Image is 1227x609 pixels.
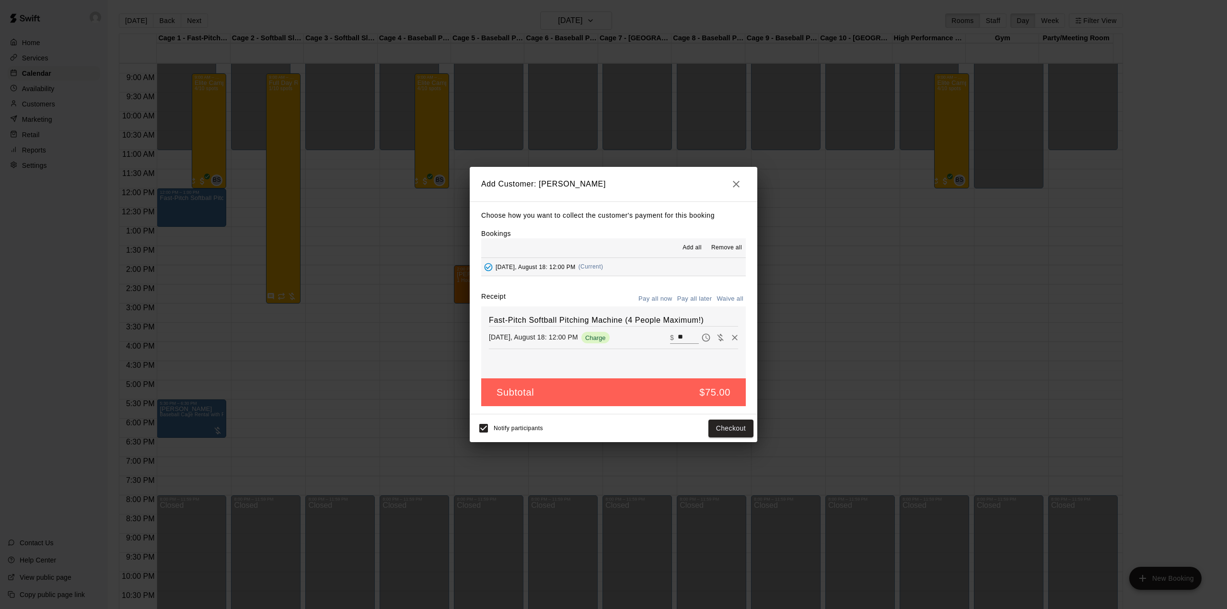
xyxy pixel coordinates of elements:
[494,425,543,432] span: Notify participants
[497,386,534,399] h5: Subtotal
[713,333,728,341] span: Waive payment
[711,243,742,253] span: Remove all
[581,334,610,341] span: Charge
[489,314,738,327] h6: Fast-Pitch Softball Pitching Machine (4 People Maximum!)
[579,263,603,270] span: (Current)
[677,240,707,256] button: Add all
[481,260,496,274] button: Added - Collect Payment
[489,332,578,342] p: [DATE], August 18: 12:00 PM
[699,333,713,341] span: Pay later
[496,263,576,270] span: [DATE], August 18: 12:00 PM
[481,210,746,222] p: Choose how you want to collect the customer's payment for this booking
[714,292,746,306] button: Waive all
[670,333,674,342] p: $
[470,167,757,201] h2: Add Customer: [PERSON_NAME]
[699,386,730,399] h5: $75.00
[481,230,511,237] label: Bookings
[683,243,702,253] span: Add all
[728,330,742,345] button: Remove
[675,292,715,306] button: Pay all later
[708,420,753,437] button: Checkout
[481,292,506,306] label: Receipt
[707,240,746,256] button: Remove all
[636,292,675,306] button: Pay all now
[481,258,746,276] button: Added - Collect Payment[DATE], August 18: 12:00 PM(Current)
